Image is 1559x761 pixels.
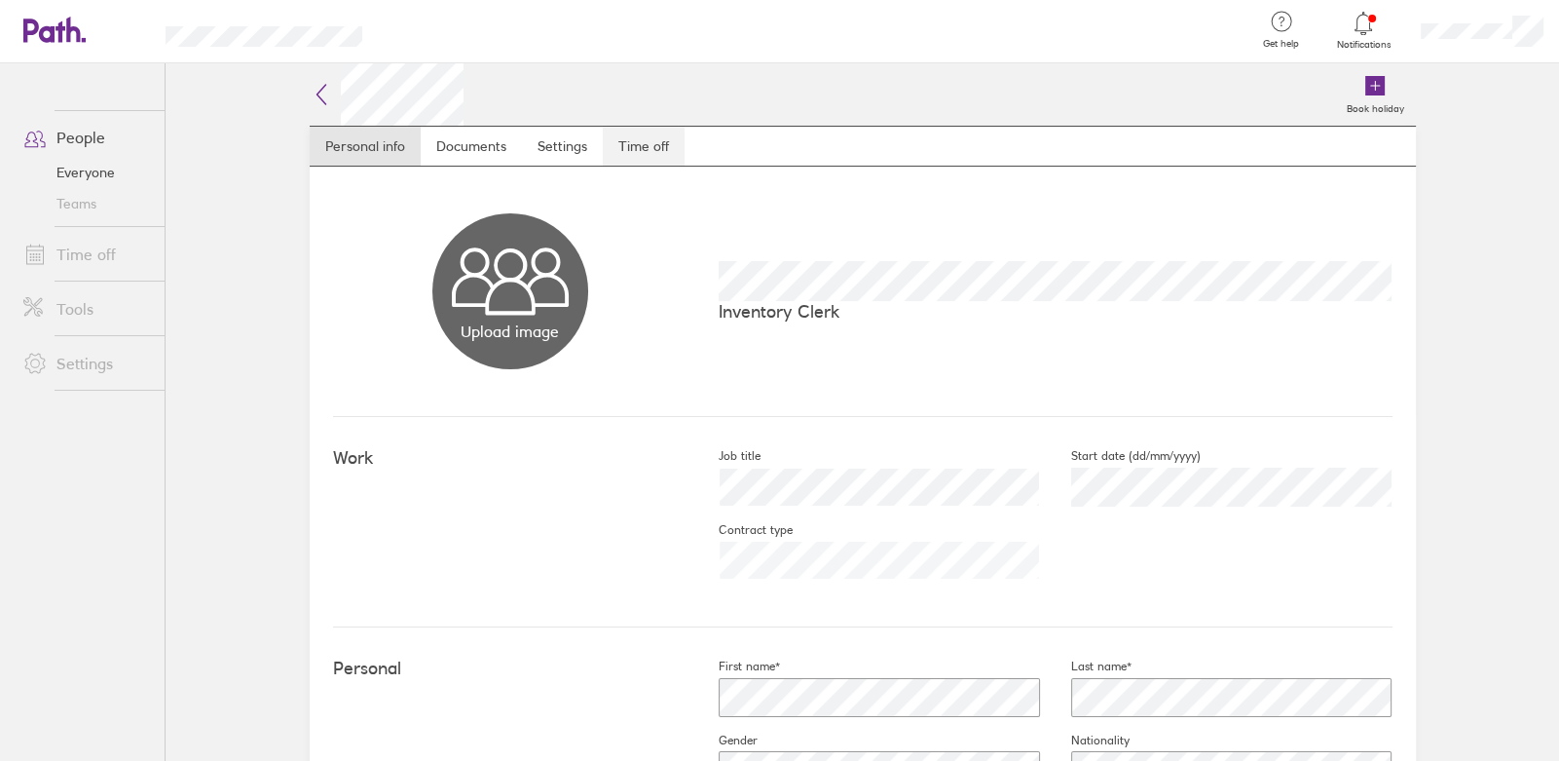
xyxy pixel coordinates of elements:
label: Job title [687,448,761,464]
a: Everyone [8,157,165,188]
a: Time off [8,235,165,274]
a: Book holiday [1335,63,1416,126]
a: Tools [8,289,165,328]
a: Teams [8,188,165,219]
label: Gender [687,733,758,748]
label: Start date (dd/mm/yyyy) [1040,448,1201,464]
label: Nationality [1040,733,1130,748]
label: First name* [687,659,780,674]
a: Documents [421,127,522,166]
h4: Work [333,448,687,469]
a: Personal info [310,127,421,166]
label: Contract type [687,522,793,538]
a: Settings [8,344,165,383]
a: Notifications [1332,10,1395,51]
label: Last name* [1040,659,1132,674]
span: Get help [1249,38,1313,50]
span: Notifications [1332,39,1395,51]
label: Book holiday [1335,97,1416,115]
a: Time off [603,127,685,166]
a: People [8,118,165,157]
h4: Personal [333,659,687,679]
p: Inventory Clerk [719,301,1392,322]
a: Settings [522,127,603,166]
